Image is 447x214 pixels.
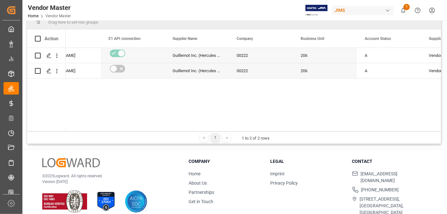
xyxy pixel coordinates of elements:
[332,6,394,15] div: JIMS
[271,171,285,176] a: Imprint
[361,187,399,193] span: [PHONE_NUMBER]
[361,171,426,184] span: [EMAIL_ADDRESS][DOMAIN_NAME]
[42,158,100,167] img: Logward Logo
[242,135,270,141] div: 1 to 2 of 2 rows
[189,180,207,186] a: About Us
[396,3,410,18] button: show 1 new notifications
[189,199,213,204] a: Get in Touch
[365,64,413,78] div: A
[189,190,214,195] a: Partnerships
[271,180,298,186] a: Privacy Policy
[125,190,147,213] img: AICPA SOC
[293,48,357,63] div: 206
[229,63,293,78] div: 00222
[301,36,324,41] span: Business Unit
[189,171,200,176] a: Home
[42,173,173,179] p: © 2025 Logward. All rights reserved.
[293,63,357,78] div: 206
[165,63,229,78] div: Guillemot Inc. (Hercules DJ)
[189,158,262,165] h3: Company
[48,20,98,25] span: Drag here to set row groups
[305,5,328,16] img: Exertis%20JAM%20-%20Email%20Logo.jpg_1722504956.jpg
[173,36,197,41] span: Supplier Name
[365,36,391,41] span: Account Status
[109,36,141,41] span: E1 API connection
[211,134,219,142] div: 1
[271,158,344,165] h3: Legal
[165,48,229,63] div: Guillemot Inc. (Hercules DJ)
[237,36,253,41] span: Company
[352,158,426,165] h3: Contact
[42,179,173,185] p: Version [DATE]
[45,64,93,78] div: [PERSON_NAME]
[410,3,425,18] button: Help Center
[95,190,117,213] img: ISO 27001 Certification
[27,63,66,79] div: Press SPACE to select this row.
[28,14,38,18] a: Home
[229,48,293,63] div: 00222
[365,48,413,63] div: A
[45,48,93,63] div: [PERSON_NAME]
[42,190,87,213] img: ISO 9001 & ISO 14001 Certification
[45,36,58,42] div: Action
[403,4,410,10] span: 1
[27,48,66,63] div: Press SPACE to select this row.
[28,3,71,12] div: Vendor Master
[332,4,396,16] button: JIMS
